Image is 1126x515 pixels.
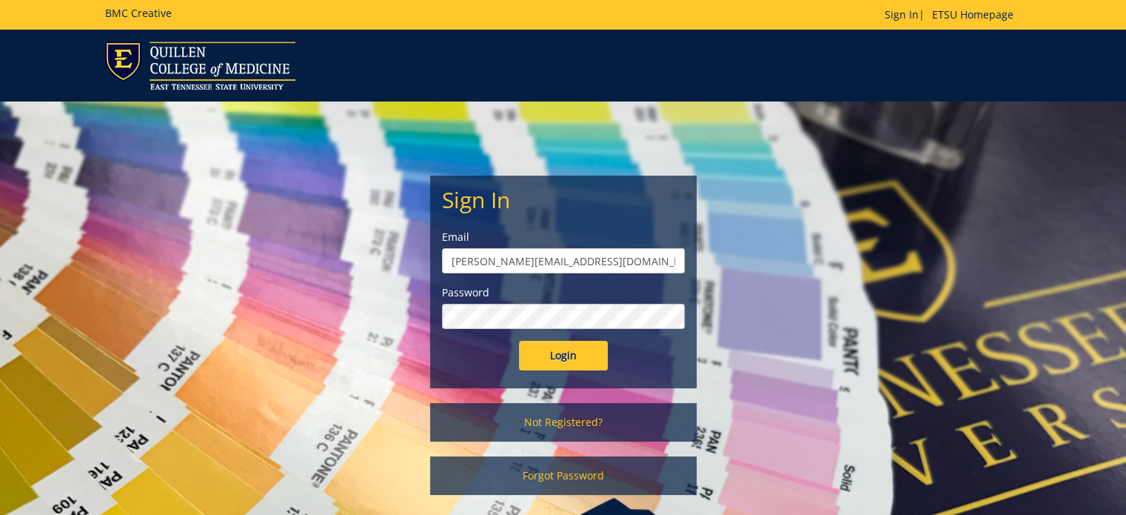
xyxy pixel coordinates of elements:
a: Sign In [885,7,919,21]
a: ETSU Homepage [925,7,1021,21]
label: Email [442,230,685,245]
input: Login [519,341,608,371]
h2: Sign In [442,187,685,212]
h5: BMC Creative [105,7,172,19]
img: ETSU logo [105,41,295,90]
a: Not Registered? [430,403,697,442]
a: Forgot Password [430,456,697,495]
p: | [885,7,1021,22]
label: Password [442,285,685,300]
